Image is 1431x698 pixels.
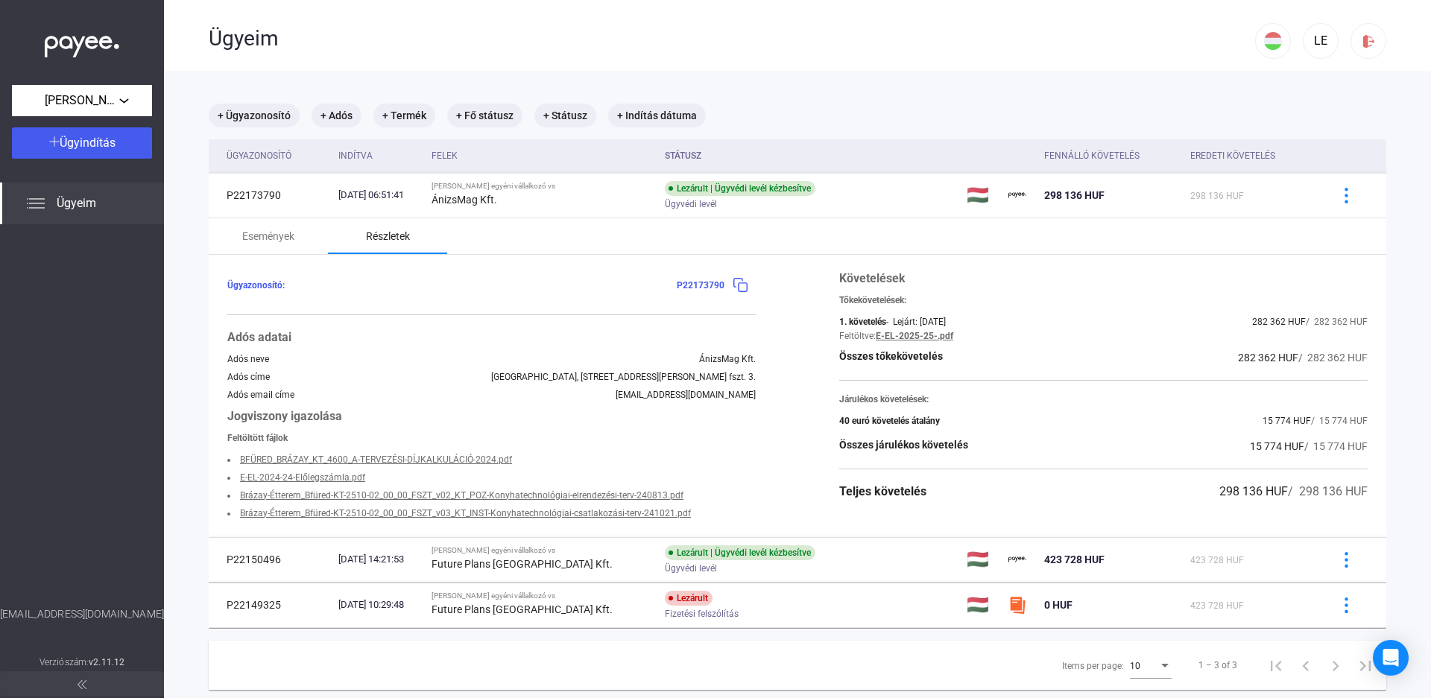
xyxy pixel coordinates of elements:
div: Eredeti követelés [1190,147,1312,165]
div: [PERSON_NAME] egyéni vállalkozó vs [432,591,653,600]
mat-chip: + Fő státusz [447,104,522,127]
mat-chip: + Ügyazonosító [209,104,300,127]
div: Ügyeim [209,26,1255,51]
div: Lezárult | Ügyvédi levél kézbesítve [665,545,815,560]
span: 423 728 HUF [1190,600,1244,611]
div: [PERSON_NAME] egyéni vállalkozó vs [432,546,653,555]
div: Items per page: [1062,657,1124,675]
button: HU [1255,23,1291,59]
div: [DATE] 14:21:53 [338,552,420,567]
span: 298 136 HUF [1219,484,1288,498]
button: more-blue [1330,544,1362,575]
button: logout-red [1351,23,1386,59]
div: 40 euró követelés átalány [839,416,940,426]
div: Események [242,227,294,245]
a: BFÜRED_BRÁZAY_KT_4600_A-TERVEZÉSI-DÍJKALKULÁCIÓ-2024.pdf [240,454,512,465]
div: Követelések [839,270,1368,288]
img: more-blue [1339,188,1354,203]
a: Brázay-Étterem_Bfüred-KT-2510-02_00_00_FSZT_v03_KT_INST-Konyhatechnológiai-csatlakozási-terv-2410... [240,508,691,518]
span: Ügyvédi levél [665,195,717,213]
span: 298 136 HUF [1190,191,1244,201]
span: 423 728 HUF [1190,555,1244,565]
td: P22149325 [209,583,332,627]
div: ÁnizsMag Kft. [699,354,756,364]
img: payee-logo [1008,186,1026,204]
mat-chip: + Státusz [534,104,596,127]
div: [PERSON_NAME] egyéni vállalkozó vs [432,182,653,191]
div: Ügyazonosító [227,147,326,165]
span: / 282 362 HUF [1298,352,1368,364]
div: Tőkekövetelések: [839,295,1368,305]
img: more-blue [1339,597,1354,613]
button: First page [1261,650,1291,680]
span: [PERSON_NAME] egyéni vállalkozó [45,92,119,110]
button: Ügyindítás [12,127,152,159]
span: Ügyvédi levél [665,559,717,577]
div: [GEOGRAPHIC_DATA], [STREET_ADDRESS][PERSON_NAME] fszt. 3. [491,372,756,382]
img: plus-white.svg [49,136,60,147]
span: / 282 362 HUF [1306,317,1368,327]
div: Open Intercom Messenger [1373,640,1409,676]
span: / 15 774 HUF [1311,416,1368,426]
img: logout-red [1361,34,1377,49]
img: arrow-double-left-grey.svg [78,680,86,689]
span: Fizetési felszólítás [665,605,739,623]
td: P22150496 [209,537,332,582]
td: P22173790 [209,173,332,218]
div: Lezárult | Ügyvédi levél kézbesítve [665,181,815,196]
span: / 15 774 HUF [1304,440,1368,452]
span: Ügyazonosító: [227,280,285,291]
img: payee-logo [1008,551,1026,568]
div: Részletek [366,227,410,245]
div: 1 – 3 of 3 [1198,656,1237,674]
div: Adós email címe [227,390,294,400]
div: Fennálló követelés [1044,147,1178,165]
div: 1. követelés [839,317,886,327]
button: LE [1303,23,1339,59]
div: Indítva [338,147,420,165]
td: 🇭🇺 [961,537,1002,582]
div: Feltöltve: [839,331,876,341]
span: / 298 136 HUF [1288,484,1368,498]
a: E-EL-2025-25-.pdf [876,331,953,341]
button: Next page [1321,650,1351,680]
strong: Future Plans [GEOGRAPHIC_DATA] Kft. [432,558,613,570]
div: Ügyazonosító [227,147,291,165]
span: 282 362 HUF [1238,352,1298,364]
button: Last page [1351,650,1380,680]
a: Brázay-Étterem_Bfüred-KT-2510-02_00_00_FSZT_v02_KT_POZ-Konyhatechnológiai-elrendezési-terv-240813... [240,490,683,501]
th: Státusz [659,139,961,173]
mat-select: Items per page: [1130,656,1172,674]
div: Teljes követelés [839,483,926,501]
img: white-payee-white-dot.svg [45,28,119,58]
img: more-blue [1339,552,1354,568]
div: [DATE] 06:51:41 [338,188,420,203]
div: - Lejárt: [DATE] [886,317,946,327]
mat-chip: + Adós [312,104,361,127]
img: list.svg [27,194,45,212]
span: 282 362 HUF [1252,317,1306,327]
a: E-EL-2024-24-Előlegszámla.pdf [240,472,365,483]
td: 🇭🇺 [961,583,1002,627]
div: Feltöltött fájlok [227,433,756,443]
div: Lezárult [665,591,713,606]
div: Felek [432,147,458,165]
strong: v2.11.12 [89,657,124,667]
div: Felek [432,147,653,165]
button: copy-blue [724,270,756,301]
button: [PERSON_NAME] egyéni vállalkozó [12,85,152,116]
div: Adós neve [227,354,269,364]
div: Indítva [338,147,373,165]
strong: ÁnizsMag Kft. [432,194,497,206]
div: [EMAIL_ADDRESS][DOMAIN_NAME] [616,390,756,400]
img: copy-blue [733,277,748,293]
span: Ügyeim [57,194,96,212]
button: Previous page [1291,650,1321,680]
div: Adós adatai [227,329,756,346]
div: [DATE] 10:29:48 [338,597,420,612]
div: Járulékos követelések: [839,394,1368,404]
span: 423 728 HUF [1044,553,1105,565]
div: Összes tőkekövetelés [839,349,943,367]
span: 298 136 HUF [1044,189,1105,201]
strong: Future Plans [GEOGRAPHIC_DATA] Kft. [432,603,613,615]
